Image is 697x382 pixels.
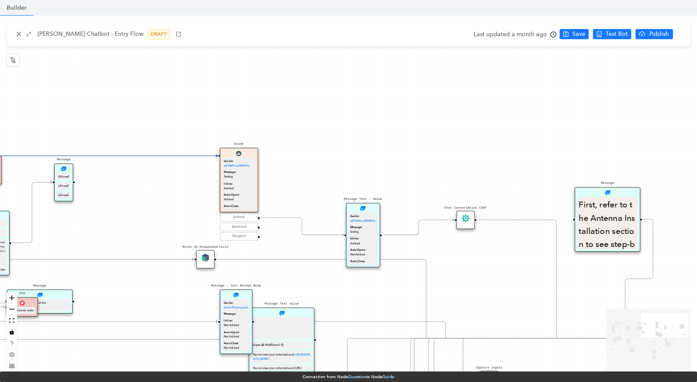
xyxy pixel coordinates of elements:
img: CallSubModule [201,254,209,262]
p: You can view your order status at . [253,352,310,361]
button: setting [6,349,17,361]
img: Message [360,206,365,211]
p: Not Added [224,323,248,328]
p: Not Added [350,252,376,257]
pre: Chat Conversation CSAT [445,205,487,210]
span: shrink [26,31,32,37]
pre: Message Test value [264,301,299,306]
span: node-index [10,57,16,64]
img: Message [605,190,610,195]
p: Not Added [224,346,248,350]
pre: Message [601,181,614,186]
span: question [9,341,14,346]
p: Not Added [224,209,254,213]
p: First, refer to the Antenna Installation section to see step-by-step instructions for properly in... [579,198,636,343]
div: Message Test - ValueMessageGuide:e874441ca2894d9cMessage:testingInline:AddedAuto Open:Not AddedAu... [346,203,380,267]
b: Auto Open: [350,248,366,251]
strong: Guide [382,374,394,379]
b: Message: [350,225,363,228]
button: table [6,361,17,372]
span: cloud-upload [639,31,645,37]
b: Auto Open: [224,193,239,196]
pre: Capture inputs [476,366,503,371]
img: BotGuide [236,151,241,156]
p: Added [350,264,376,268]
p: testing [350,230,376,234]
p: Added [224,197,254,202]
div: Testing the end node of the [PERSON_NAME] [11,300,68,310]
iframe: iframe [253,318,310,337]
p: Added [224,186,254,191]
button: toggle interactivity [6,326,17,338]
span: save [563,31,569,37]
b: Auto Close: [350,260,365,263]
img: Message [61,167,66,172]
b: Guide: [350,214,359,217]
img: End [20,300,25,305]
pre: Message [33,283,46,288]
pre: End [19,291,25,296]
div: GuideBotGuideGuide:e874441ca2894d9cMessage:TetsingInline:AddedAuto Open:AddedAuto Close:Not Added... [220,148,258,241]
pre: Message [57,157,70,162]
img: Message [233,292,239,297]
div: Test the end node [11,308,34,313]
span: setting [9,352,14,357]
b: Message: [224,312,236,315]
strong: Question [348,374,366,379]
div: Message - Test Normal NodeMessageGuide:basic iPhone guideMessage:Inline:Not AddedAuto Open:Not Ad... [220,289,252,354]
div: Chat Conversation CSATFlowModule [456,211,475,229]
div: MessageMessageTesting the end node of the [PERSON_NAME] [7,289,72,314]
span: DRAFT [147,29,170,40]
button: saveSave [560,29,589,39]
p: [PERSON_NAME] Chatbot - Entry Flow [38,29,144,40]
g: Edge from d9f5199d-032f-bce9-19e2-61e9616698dc to b0dab3cc-2930-92a9-34a9-629d005923aa [255,316,635,344]
b: Inline: [224,319,233,322]
img: Message [279,311,284,316]
span: robot [596,31,602,37]
p: Tetsing [224,175,254,179]
p: Added [350,241,376,246]
a: [URL][DOMAIN_NAME] [253,353,310,360]
pre: Anish Cb Knowledearticle [182,245,229,250]
g: Edge from f30d514a-f562-d69b-9c5d-1276eaa4e6cd to b0dab3cc-2930-92a9-34a9-629d005923aa [477,215,636,343]
img: Message [37,292,42,297]
div: You can view your order status at [URL][DOMAIN_NAME].. [253,366,310,375]
div: Solved [221,215,256,220]
g: Edge from c34e2d79-a963-22ef-d232-61121b95f997 to f30d514a-f562-d69b-9c5d-1276eaa4e6cd [383,215,454,240]
g: Edge from 99386435-aca3-c6b1-d619-fbb6813f857d to b0dab3cc-2930-92a9-34a9-629d005923aa [625,214,653,343]
b: Inline: [224,182,233,185]
div: all is well [58,193,69,197]
div: Super,😀 Well Done!! 😍 [253,343,310,348]
b: Auto Close: [224,342,239,345]
div: Message Test valueMessageSuper,😀 Well Done!! 😍You can view your order status at[URL][DOMAIN_NAME]... [249,308,314,372]
div: All is well [58,175,69,179]
div: EndEndTest the end node [7,297,38,317]
button: question [6,338,17,349]
b: Message: [224,170,236,173]
b: Auto Open: [224,330,239,333]
b: Guide: [224,159,233,162]
a: e874441ca2894d9c [350,219,376,222]
div: MessageMessageAll is wellall is wellall is well [54,164,73,202]
g: Edge from reactflownode_6e23150c-7ef0-418d-8567-ae3e9ef7cb73 to reactflownode_0705c1e8-ab86-45b6-... [12,177,52,248]
g: Edge from reactflownode_b1d523ac-77cc-424e-8db2-c98a25d3902e to b0dab3cc-2930-92a9-34a9-629d005923aa [217,254,635,344]
button: cloud-uploadPublish [635,29,673,39]
div: Skipped [221,233,256,239]
span: Save [572,29,585,39]
div: MessageMessageFirst, refer to the Antenna Installation section to see step-by-step instructions f... [575,187,641,252]
button: fit view [6,315,17,326]
button: zoom in [6,292,17,304]
pre: Guide [234,141,244,146]
div: Last updated a month ago [474,28,556,41]
p: Not Added [224,334,248,339]
div: Anish Cb KnowledearticleCallSubModule [196,250,215,268]
span: Connection from Node to Node [303,374,394,379]
span: clock-circle [550,32,556,37]
pre: Message Test - Value [344,196,382,202]
span: Publish [649,29,670,39]
img: FlowModule [461,215,469,223]
b: Guide: [224,301,233,304]
button: zoom out [6,304,17,315]
span: Test Bot [606,29,628,39]
a: basic iPhone guide [224,305,248,308]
